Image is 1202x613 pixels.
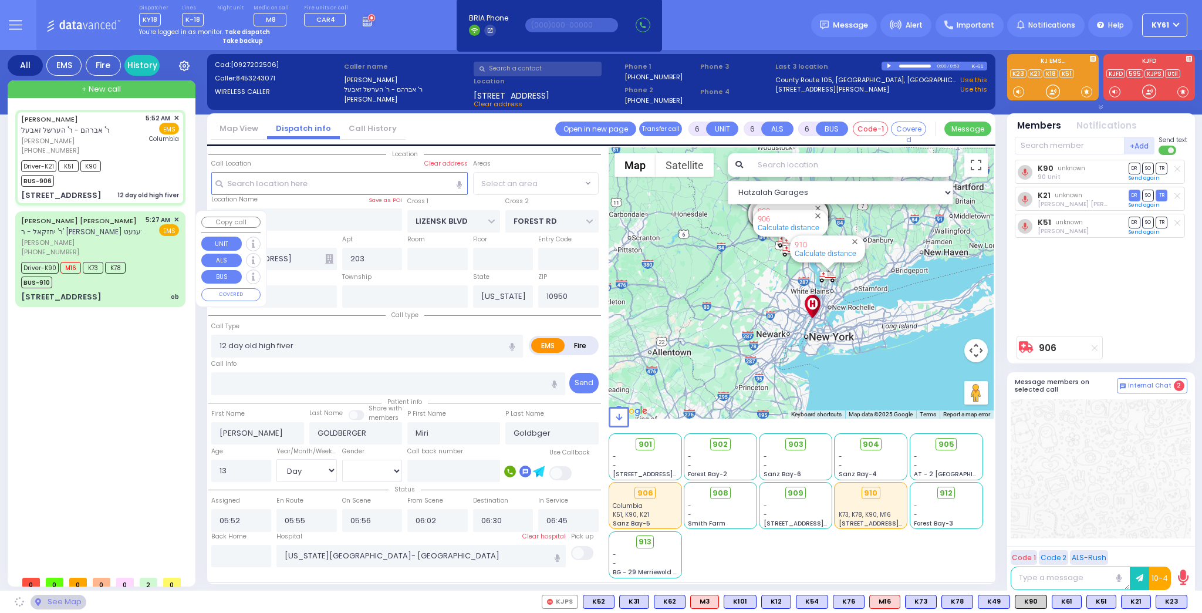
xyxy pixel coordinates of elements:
[46,18,124,32] img: Logo
[505,409,544,419] label: P Last Name
[407,409,446,419] label: P First Name
[407,197,428,206] label: Cross 1
[1038,227,1089,235] span: Jacob Glauber
[1156,595,1187,609] div: BLS
[820,21,829,29] img: message.svg
[761,595,791,609] div: K12
[905,595,937,609] div: BLS
[775,62,882,72] label: Last 3 location
[538,235,572,244] label: Entry Code
[758,223,819,232] a: Calculate distance
[83,262,103,274] span: K73
[231,60,279,69] span: [0927202506]
[124,55,160,76] a: History
[342,235,353,244] label: Apt
[795,249,856,258] a: Calculate distance
[389,485,421,494] span: Status
[812,203,823,214] button: Close
[21,146,79,155] span: [PHONE_NUMBER]
[863,439,879,450] span: 904
[211,322,239,331] label: Call Type
[937,59,947,73] div: 0:00
[758,214,770,223] a: 906
[782,243,799,258] div: 906
[619,595,649,609] div: BLS
[1121,595,1151,609] div: BLS
[1142,14,1187,37] button: KY61
[139,28,223,36] span: You're logged in as monitor.
[571,532,593,541] label: Pick up
[1011,550,1037,565] button: Code 1
[905,595,937,609] div: K73
[86,55,121,76] div: Fire
[542,595,578,609] div: KJPS
[505,197,529,206] label: Cross 2
[21,227,145,237] span: ר' יחזקאל - ר' [PERSON_NAME] בענעט
[1149,567,1171,590] button: 10-4
[407,235,425,244] label: Room
[624,62,696,72] span: Phone 1
[93,578,110,587] span: 0
[1165,69,1180,78] a: Util
[564,338,597,353] label: Fire
[1129,201,1160,208] a: Send again
[1144,69,1164,78] a: KJPS
[688,510,691,519] span: -
[211,195,258,204] label: Location Name
[1015,137,1125,154] input: Search member
[276,496,303,506] label: En Route
[316,15,335,24] span: CAR4
[201,237,242,251] button: UNIT
[1028,20,1075,31] span: Notifications
[688,519,725,528] span: Smith Farm
[469,13,508,23] span: BRIA Phone
[612,403,650,419] img: Google
[839,452,842,461] span: -
[381,398,428,406] span: Patient info
[819,269,836,284] div: 910
[1044,69,1058,78] a: K18
[938,439,954,450] span: 905
[21,238,141,248] span: [PERSON_NAME]
[21,175,54,187] span: BUS-906
[639,536,651,548] span: 913
[914,519,953,528] span: Forest Bay-3
[369,196,402,204] label: Save as POI
[853,122,888,136] button: Code-1
[525,18,618,32] input: (000)000-00000
[1055,218,1083,227] span: unknown
[549,448,590,457] label: Use Callback
[473,159,491,169] label: Areas
[342,272,372,282] label: Township
[964,381,988,405] button: Drag Pegman onto the map to open Street View
[724,595,757,609] div: BLS
[1129,217,1140,228] span: DR
[267,123,340,134] a: Dispatch info
[833,595,865,609] div: BLS
[713,487,728,499] span: 908
[276,545,566,567] input: Search hospital
[1125,137,1155,154] button: +Add
[538,272,547,282] label: ZIP
[21,262,59,274] span: Driver-K90
[849,236,860,247] button: Close
[69,578,87,587] span: 0
[613,550,616,559] span: -
[833,595,865,609] div: K76
[569,373,599,393] button: Send
[407,496,443,506] label: From Scene
[174,113,179,123] span: ✕
[163,578,181,587] span: 0
[1103,58,1195,66] label: KJFD
[369,413,399,422] span: members
[276,447,337,456] div: Year/Month/Week/Day
[1007,58,1099,66] label: KJ EMS...
[146,114,170,123] span: 5:52 AM
[613,519,650,528] span: Sanz Bay-5
[21,247,79,257] span: [PHONE_NUMBER]
[796,595,828,609] div: BLS
[309,409,343,418] label: Last Name
[950,59,960,73] div: 0:53
[1028,69,1042,78] a: K21
[1076,119,1137,133] button: Notifications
